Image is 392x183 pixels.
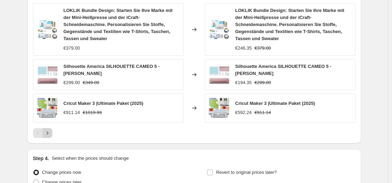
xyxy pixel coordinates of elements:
[37,64,58,85] img: 61q-iuRykBL_80x.jpg
[83,109,102,116] strike: €1019.99
[52,155,129,162] p: Select when the prices should change
[235,101,315,106] span: Cricut Maker 3 |Ultimate Paket (2025)
[255,45,271,52] strike: €379.00
[64,8,173,41] span: LOKLiK Bundle Design: Starten Sie Ihre Marke mit der Mini-Heißpresse und der iCraft-Schneidemasch...
[64,79,80,86] div: €299.00
[209,19,230,40] img: 71mcLgQWvbL_80x.jpg
[64,45,80,52] div: €379.00
[64,101,144,106] span: Cricut Maker 3 |Ultimate Paket (2025)
[37,19,58,40] img: 71mcLgQWvbL_80x.jpg
[209,64,230,85] img: 61q-iuRykBL_80x.jpg
[255,109,271,116] strike: €911.14
[216,170,277,175] span: Revert to original prices later?
[33,155,49,162] h2: Step 4.
[255,79,271,86] strike: €299.00
[64,64,160,76] span: Silhouette America SILHOUETTE CAMEO 5 - [PERSON_NAME]
[42,170,81,175] span: Change prices now
[235,8,345,41] span: LOKLiK Bundle Design: Starten Sie Ihre Marke mit der Mini-Heißpresse und der iCraft-Schneidemasch...
[209,97,230,119] img: 51hUHFYKznL_80x.jpg
[235,45,252,52] div: €246.35
[43,128,52,138] button: Next
[64,109,80,116] div: €911.14
[83,79,99,86] strike: €349.00
[33,128,52,138] nav: Pagination
[37,97,58,119] img: 51hUHFYKznL_80x.jpg
[235,109,252,116] div: €592.24
[235,79,252,86] div: €194.35
[235,64,332,76] span: Silhouette America SILHOUETTE CAMEO 5 - [PERSON_NAME]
